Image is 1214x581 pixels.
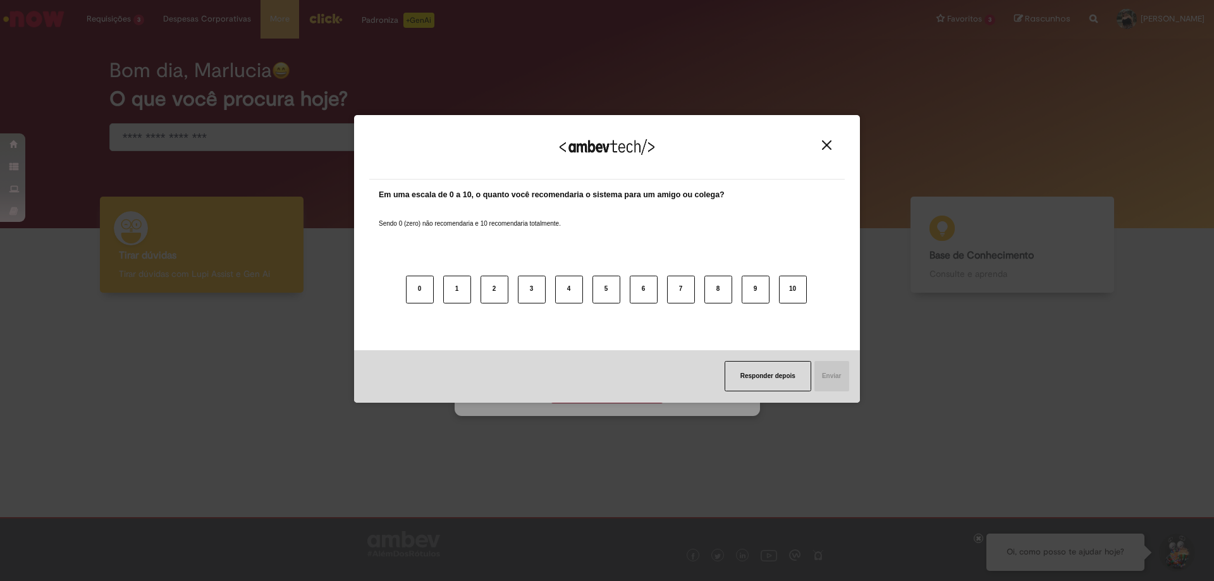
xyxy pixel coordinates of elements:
[725,361,811,391] button: Responder depois
[667,276,695,303] button: 7
[592,276,620,303] button: 5
[560,139,654,155] img: Logo Ambevtech
[443,276,471,303] button: 1
[704,276,732,303] button: 8
[779,276,807,303] button: 10
[379,204,561,228] label: Sendo 0 (zero) não recomendaria e 10 recomendaria totalmente.
[518,276,546,303] button: 3
[630,276,658,303] button: 6
[555,276,583,303] button: 4
[822,140,831,150] img: Close
[379,189,725,201] label: Em uma escala de 0 a 10, o quanto você recomendaria o sistema para um amigo ou colega?
[481,276,508,303] button: 2
[406,276,434,303] button: 0
[742,276,769,303] button: 9
[818,140,835,150] button: Close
